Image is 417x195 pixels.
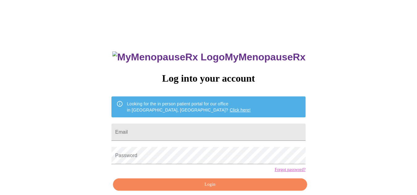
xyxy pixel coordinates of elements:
[113,178,307,191] button: Login
[111,73,305,84] h3: Log into your account
[120,181,300,189] span: Login
[112,51,225,63] img: MyMenopauseRx Logo
[112,51,306,63] h3: MyMenopauseRx
[127,98,251,116] div: Looking for the in person patient portal for our office in [GEOGRAPHIC_DATA], [GEOGRAPHIC_DATA]?
[230,108,251,112] a: Click here!
[275,167,306,172] a: Forgot password?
